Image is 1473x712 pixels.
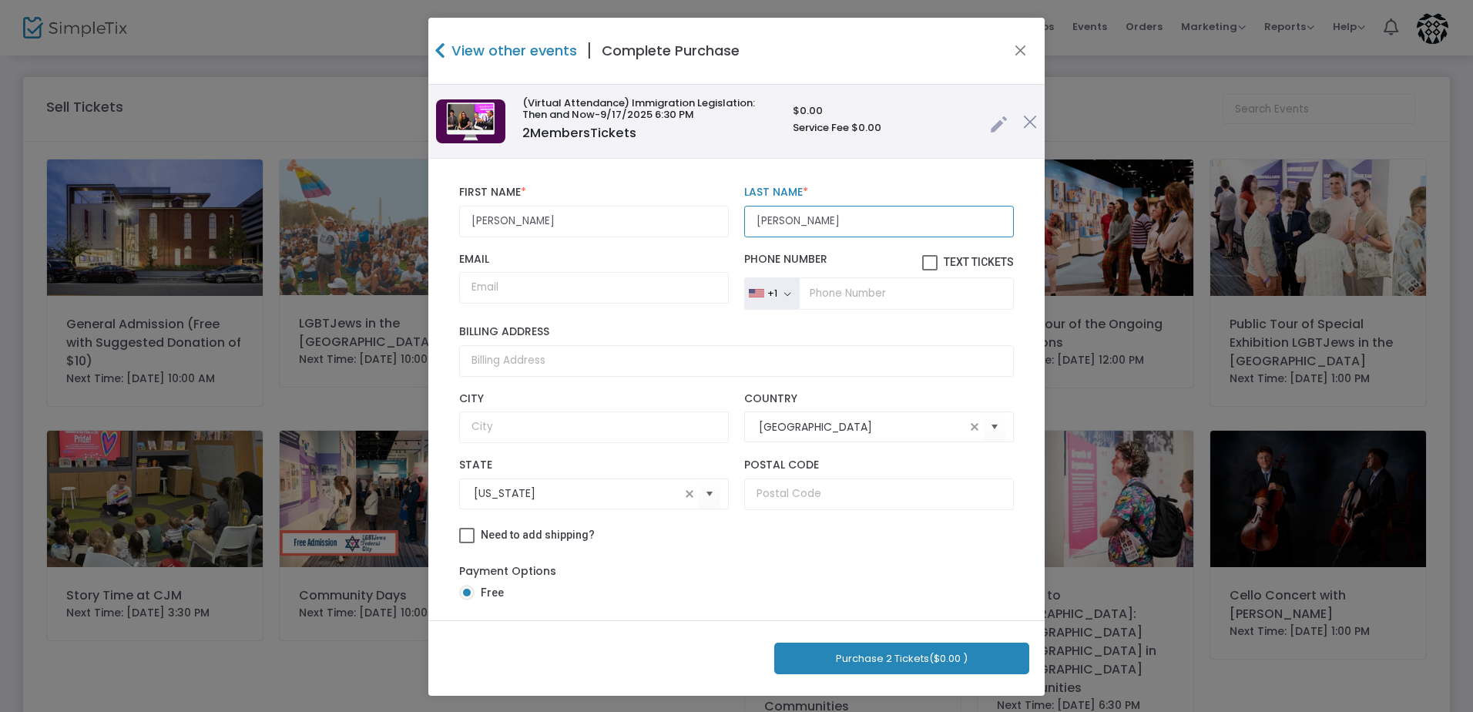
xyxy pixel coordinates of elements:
label: Last Name [744,186,1014,200]
label: First Name [459,186,729,200]
img: cross.png [1023,115,1037,129]
button: Close [1011,41,1031,61]
input: Select State [474,485,680,502]
button: Select [699,478,720,509]
label: Payment Options [459,563,556,579]
h4: View other events [448,40,577,61]
label: State [459,458,729,472]
div: +1 [767,287,777,300]
label: Postal Code [744,458,1014,472]
label: Billing Address [459,325,1014,339]
span: 2 [522,124,530,142]
input: Phone Number [799,277,1014,310]
span: | [577,37,602,65]
label: Phone Number [744,253,1014,271]
h6: Service Fee $0.00 [793,122,975,134]
input: Email [459,272,729,304]
span: Tickets [590,124,636,142]
img: WJLLVirtualattedanceicon1.png [436,99,505,143]
span: Text Tickets [944,256,1014,268]
button: +1 [744,277,799,310]
span: clear [965,418,984,436]
h6: $0.00 [793,105,975,117]
label: City [459,392,729,406]
span: Free [475,585,504,601]
span: clear [680,485,699,503]
input: Select Country [759,419,965,435]
input: Last Name [744,206,1014,237]
h4: Complete Purchase [602,40,740,61]
input: City [459,411,729,443]
span: Members [522,124,636,142]
button: Purchase 2 Tickets($0.00 ) [774,643,1029,674]
label: Country [744,392,1014,406]
h6: (Virtual Attendance) Immigration Legislation: Then and Now [522,97,777,121]
button: Select [984,411,1005,443]
span: Need to add shipping? [481,529,595,541]
input: Postal Code [744,479,1014,510]
label: Email [459,253,729,267]
input: Billing Address [459,345,1014,377]
input: First Name [459,206,729,237]
span: -9/17/2025 6:30 PM [595,107,694,122]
